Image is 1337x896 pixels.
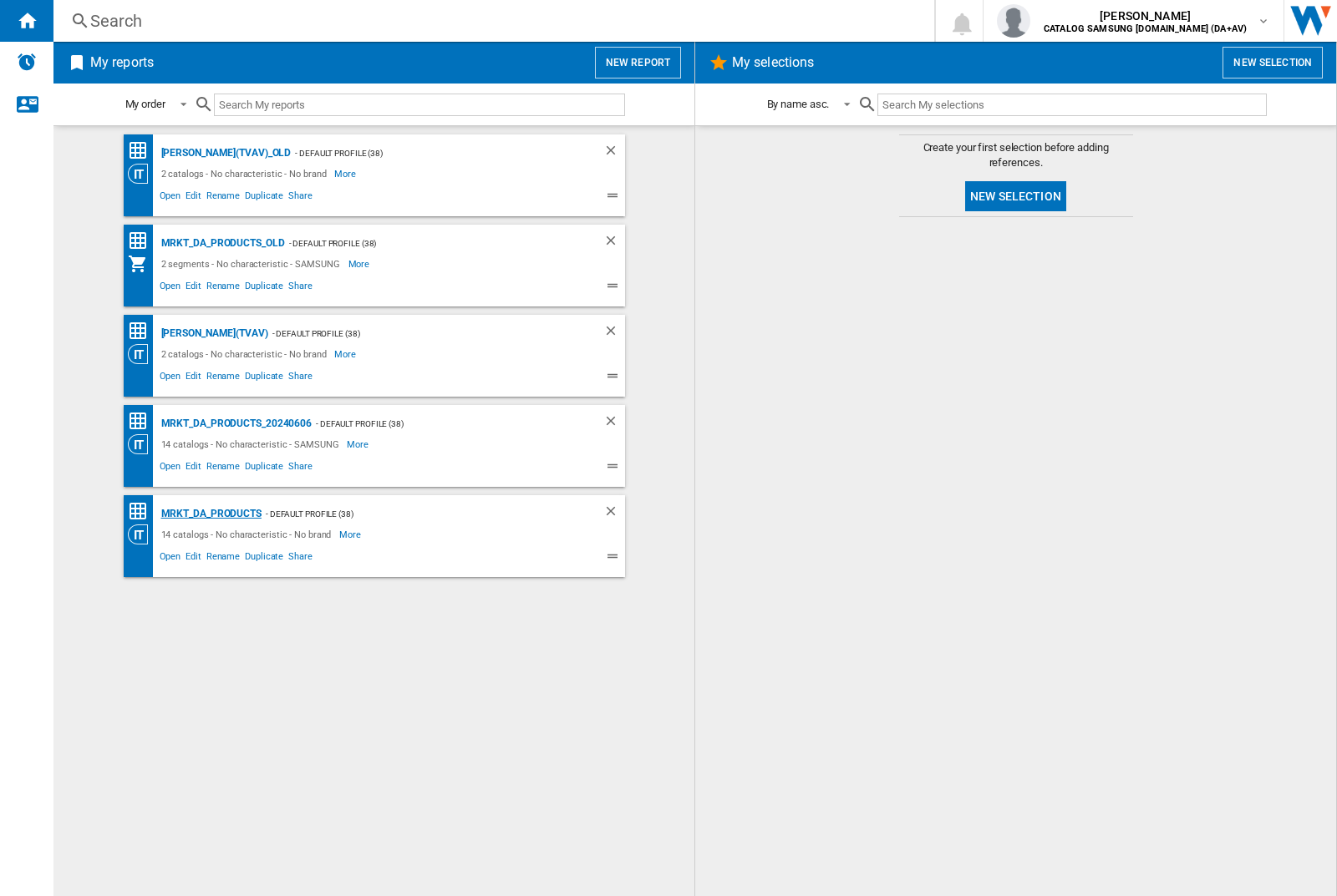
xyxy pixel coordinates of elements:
[157,254,348,274] div: 2 segments - No characteristic - SAMSUNG
[603,504,625,524] div: Delete
[268,323,570,344] div: - Default profile (38)
[242,549,286,569] span: Duplicate
[595,47,681,78] button: New report
[767,98,830,110] div: By name asc.
[347,434,371,454] span: More
[1223,47,1323,78] button: New selection
[204,368,242,388] span: Rename
[204,549,242,569] span: Rename
[729,47,817,78] h2: My selections
[157,504,262,524] div: MRKT_DA_PRODUCTS
[87,47,157,78] h2: My reports
[339,524,363,544] span: More
[128,164,157,184] div: Category View
[204,458,242,478] span: Rename
[128,140,157,161] div: Price Matrix
[128,434,157,454] div: Category View
[157,164,335,184] div: 2 catalogs - No characteristic - No brand
[286,278,315,298] span: Share
[125,98,165,110] div: My order
[204,278,242,298] span: Rename
[157,368,184,388] span: Open
[157,143,292,164] div: [PERSON_NAME](TVAV)_old
[157,524,340,544] div: 14 catalogs - No characteristic - No brand
[997,4,1030,38] img: profile.jpg
[1044,23,1247,34] b: CATALOG SAMSUNG [DOMAIN_NAME] (DA+AV)
[183,549,204,569] span: Edit
[262,504,570,524] div: - Default profile (38)
[157,344,335,364] div: 2 catalogs - No characteristic - No brand
[157,458,184,478] span: Open
[17,52,37,72] img: alerts-logo.svg
[348,254,373,274] span: More
[242,458,286,478] span: Duplicate
[286,458,315,478] span: Share
[157,278,184,298] span: Open
[1044,8,1247,24] span: [PERSON_NAME]
[204,188,242,208] span: Rename
[183,188,204,208] span: Edit
[603,233,625,254] div: Delete
[128,524,157,544] div: Category View
[899,140,1133,170] span: Create your first selection before adding references.
[603,413,625,434] div: Delete
[603,323,625,344] div: Delete
[286,368,315,388] span: Share
[286,188,315,208] span: Share
[242,368,286,388] span: Duplicate
[90,9,891,33] div: Search
[128,501,157,522] div: Price Matrix
[291,143,569,164] div: - Default profile (38)
[128,344,157,364] div: Category View
[128,254,157,274] div: My Assortment
[334,344,358,364] span: More
[157,434,348,454] div: 14 catalogs - No characteristic - SAMSUNG
[334,164,358,184] span: More
[603,143,625,164] div: Delete
[183,368,204,388] span: Edit
[128,230,157,251] div: Price Matrix
[128,321,157,342] div: Price Matrix
[183,458,204,478] span: Edit
[285,233,570,254] div: - Default profile (38)
[128,411,157,432] div: Price Matrix
[242,188,286,208] span: Duplicate
[157,233,285,254] div: MRKT_DA_PRODUCTS_OLD
[183,278,204,298] span: Edit
[286,549,315,569] span: Share
[157,188,184,208] span: Open
[312,413,569,434] div: - Default profile (38)
[877,94,1266,116] input: Search My selections
[965,181,1066,211] button: New selection
[214,94,625,116] input: Search My reports
[242,278,286,298] span: Duplicate
[157,549,184,569] span: Open
[157,323,268,344] div: [PERSON_NAME](TVAV)
[157,413,313,434] div: MRKT_DA_PRODUCTS_20240606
